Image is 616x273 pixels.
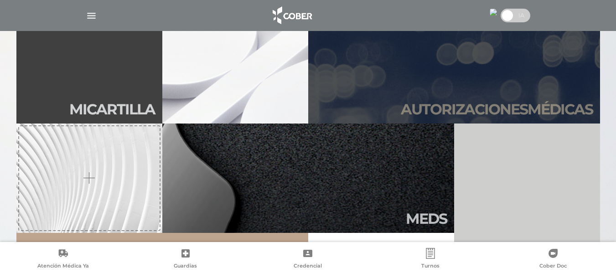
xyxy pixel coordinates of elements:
a: Turnos [369,248,492,271]
h2: Autori zaciones médicas [401,101,593,118]
a: Meds [162,124,454,233]
a: Atención Médica Ya [2,248,124,271]
img: 4248 [490,9,497,16]
h2: Mi car tilla [69,101,155,118]
a: Credencial [247,248,369,271]
a: Cober Doc [492,248,614,271]
img: logo_cober_home-white.png [268,5,316,26]
a: Guardias [124,248,247,271]
span: Credencial [294,263,322,271]
span: Atención Médica Ya [37,263,89,271]
span: Turnos [421,263,440,271]
img: Cober_menu-lines-white.svg [86,10,97,21]
span: Guardias [174,263,197,271]
a: Micartilla [16,14,162,124]
a: Autorizacionesmédicas [308,14,600,124]
h2: Meds [406,210,447,227]
span: Cober Doc [539,263,567,271]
